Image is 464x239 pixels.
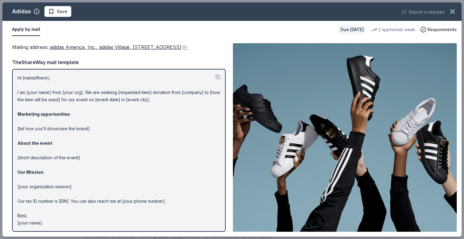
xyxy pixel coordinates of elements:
div: Mailing address : [12,43,226,51]
button: Report a mistake [402,8,445,16]
strong: Our Mission [18,170,43,175]
span: Requirements [427,26,457,33]
button: Apply by mail [12,23,40,36]
strong: Marketing opportunities [18,111,70,117]
div: TheShareWay mail template [12,58,226,66]
span: adidas America, Inc., adidas Village, [STREET_ADDRESS] [50,44,181,50]
button: Save [44,6,71,17]
strong: About the event [18,140,52,146]
div: Adidas [12,7,31,16]
button: Requirements [420,26,457,33]
span: Save [57,8,67,15]
p: Hi [name/there], I am [your name] from [your org]. We are seeking [requested item] donation from ... [18,74,220,227]
div: Due [DATE] [338,25,366,34]
div: 2 applies last week [371,26,415,33]
img: Image for Adidas [233,43,457,232]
